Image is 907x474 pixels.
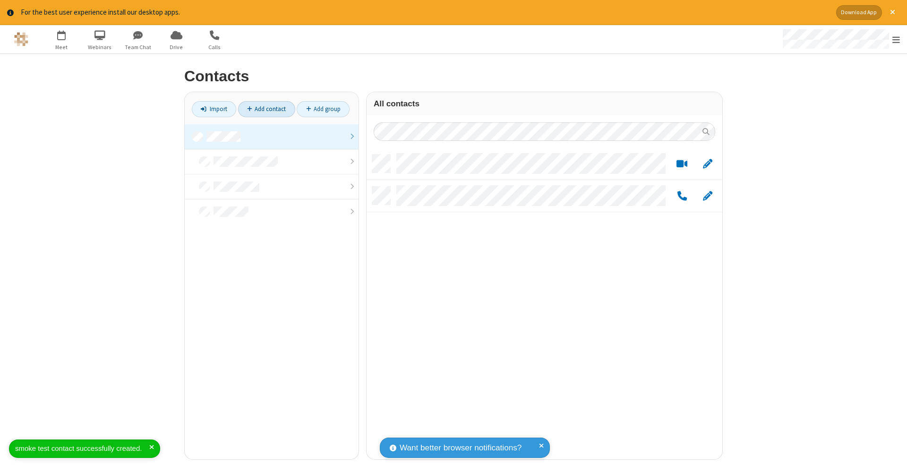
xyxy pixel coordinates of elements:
[885,5,900,20] button: Close alert
[3,25,39,53] button: Logo
[15,443,149,454] div: smoke test contact successfully created.
[673,190,691,202] button: Call by phone
[836,5,882,20] button: Download App
[14,32,28,46] img: QA Selenium DO NOT DELETE OR CHANGE
[698,158,717,170] button: Edit
[44,43,79,52] span: Meet
[400,442,522,454] span: Want better browser notifications?
[120,43,156,52] span: Team Chat
[197,43,232,52] span: Calls
[297,101,350,117] a: Add group
[374,99,715,108] h3: All contacts
[774,25,907,53] div: Open menu
[238,101,295,117] a: Add contact
[21,7,829,18] div: For the best user experience install our desktop apps.
[367,148,722,460] div: grid
[192,101,236,117] a: Import
[159,43,194,52] span: Drive
[698,190,717,202] button: Edit
[82,43,118,52] span: Webinars
[184,68,723,85] h2: Contacts
[673,158,691,170] button: Start a video meeting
